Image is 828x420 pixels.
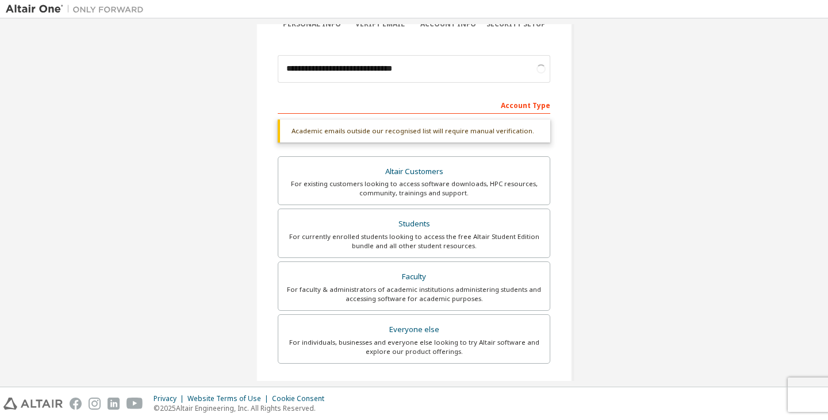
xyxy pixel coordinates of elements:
img: youtube.svg [126,398,143,410]
div: Academic emails outside our recognised list will require manual verification. [278,120,550,142]
div: For faculty & administrators of academic institutions administering students and accessing softwa... [285,285,543,303]
div: Account Type [278,95,550,114]
div: Website Terms of Use [187,394,272,403]
img: linkedin.svg [108,398,120,410]
p: © 2025 Altair Engineering, Inc. All Rights Reserved. [154,403,331,413]
div: Personal Info [278,20,346,29]
div: For individuals, businesses and everyone else looking to try Altair software and explore our prod... [285,338,543,356]
div: Altair Customers [285,164,543,180]
div: Faculty [285,269,543,285]
img: instagram.svg [89,398,101,410]
div: Privacy [154,394,187,403]
div: For existing customers looking to access software downloads, HPC resources, community, trainings ... [285,179,543,198]
img: facebook.svg [70,398,82,410]
div: For currently enrolled students looking to access the free Altair Student Edition bundle and all ... [285,232,543,251]
img: altair_logo.svg [3,398,63,410]
img: Altair One [6,3,149,15]
div: Everyone else [285,322,543,338]
div: Account Info [414,20,482,29]
div: Your Profile [278,381,550,399]
div: Security Setup [482,20,551,29]
div: Verify Email [346,20,415,29]
div: Cookie Consent [272,394,331,403]
div: Students [285,216,543,232]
